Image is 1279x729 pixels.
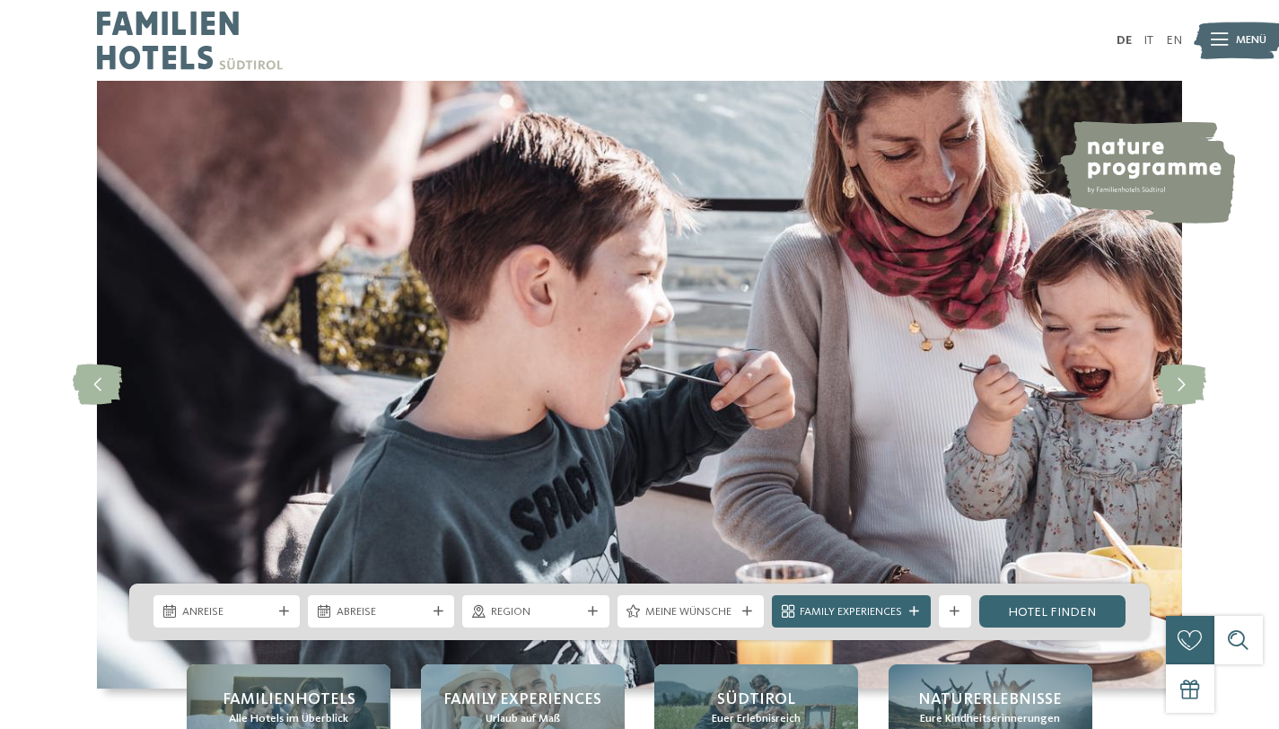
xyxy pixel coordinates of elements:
[645,604,735,620] span: Meine Wünsche
[97,81,1182,689] img: Familienhotels Südtirol: The happy family places
[223,689,355,711] span: Familienhotels
[979,595,1126,628] a: Hotel finden
[1236,32,1266,48] span: Menü
[1117,34,1132,47] a: DE
[337,604,426,620] span: Abreise
[1166,34,1182,47] a: EN
[920,711,1060,727] span: Eure Kindheitserinnerungen
[491,604,581,620] span: Region
[443,689,601,711] span: Family Experiences
[1057,121,1235,224] img: nature programme by Familienhotels Südtirol
[717,689,795,711] span: Südtirol
[1143,34,1153,47] a: IT
[712,711,801,727] span: Euer Erlebnisreich
[229,711,348,727] span: Alle Hotels im Überblick
[800,604,902,620] span: Family Experiences
[182,604,272,620] span: Anreise
[486,711,560,727] span: Urlaub auf Maß
[918,689,1062,711] span: Naturerlebnisse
